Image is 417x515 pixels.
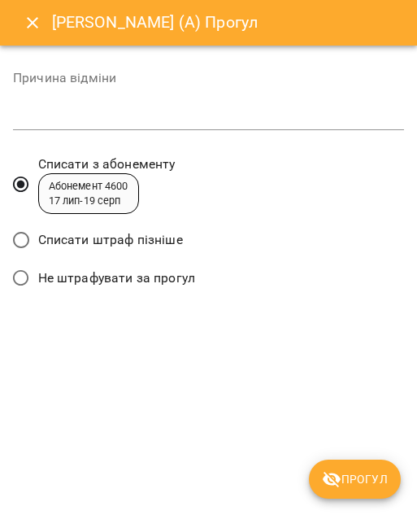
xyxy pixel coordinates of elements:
button: Прогул [309,460,401,499]
div: Абонемент 4600 17 лип - 19 серп [49,179,128,209]
span: Прогул [322,469,388,489]
label: Причина відміни [13,72,404,85]
button: Close [13,3,52,42]
span: Списати штраф пізніше [38,230,183,250]
h6: [PERSON_NAME] (А) Прогул [52,10,404,35]
span: Не штрафувати за прогул [38,268,195,288]
span: Списати з абонементу [38,155,176,174]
